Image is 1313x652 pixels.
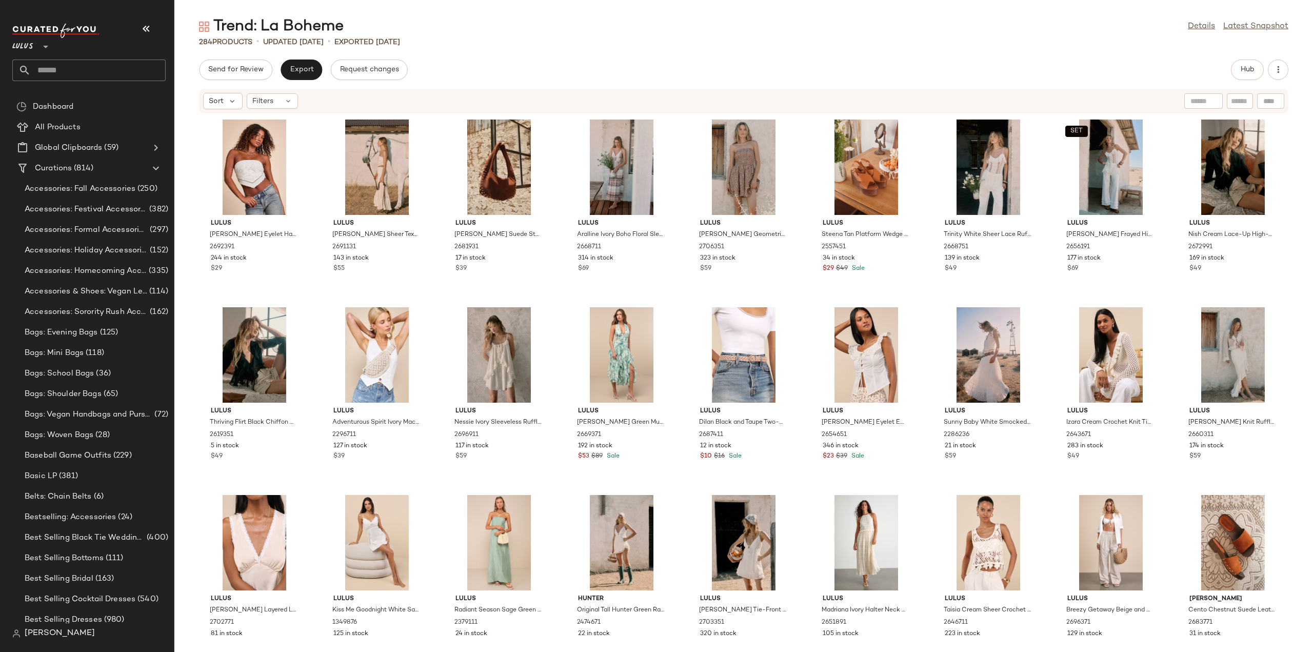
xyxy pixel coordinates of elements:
[454,243,479,252] span: 2681931
[289,66,313,74] span: Export
[211,219,298,228] span: Lulus
[211,629,243,639] span: 81 in stock
[578,629,610,639] span: 22 in stock
[199,38,212,46] span: 284
[577,418,664,427] span: [PERSON_NAME] Green Multi Abstract Halter Ruffled Midi Dress
[944,618,968,627] span: 2646711
[203,120,306,215] img: 2692391_01_hero_2025-07-11.jpg
[147,265,168,277] span: (335)
[333,452,345,461] span: $39
[333,442,367,451] span: 127 in stock
[25,470,57,482] span: Basic LP
[945,254,980,263] span: 139 in stock
[25,224,148,236] span: Accessories: Formal Accessories
[12,24,100,38] img: cfy_white_logo.C9jOOHJF.svg
[203,495,306,590] img: 2702771_01_OM.jpg
[1059,495,1163,590] img: 2696371_02_fullbody_2025-06-25.jpg
[1189,595,1277,604] span: [PERSON_NAME]
[699,618,724,627] span: 2703351
[699,418,786,427] span: Dilan Black and Taupe Two-Piece Belt Set
[699,606,786,615] span: [PERSON_NAME] Tie-Front Babydoll Mini Dress
[1066,430,1091,440] span: 2643671
[332,606,420,615] span: Kiss Me Goodnight White Satin Lace Lingerie Slip
[454,618,478,627] span: 2379111
[25,614,102,626] span: Best Selling Dresses
[944,230,1031,240] span: Trinity White Sheer Lace Ruffled Lingerie Slip
[447,307,551,403] img: 12898021_2696911.jpg
[1066,418,1153,427] span: Izara Cream Crochet Knit Tie-Front Long Sleeve Top
[692,495,795,590] img: 12898141_2703351.jpg
[25,491,92,503] span: Belts: Chain Belts
[945,629,980,639] span: 223 in stock
[699,430,723,440] span: 2687411
[578,442,612,451] span: 192 in stock
[1067,219,1155,228] span: Lulus
[210,618,234,627] span: 2702771
[199,60,272,80] button: Send for Review
[333,254,369,263] span: 143 in stock
[94,368,111,380] span: (36)
[1189,452,1201,461] span: $59
[35,142,102,154] span: Global Clipboards
[25,388,102,400] span: Bags: Shoulder Bags
[332,430,356,440] span: 2296711
[199,16,344,37] div: Trend: La Boheme
[944,243,968,252] span: 2668751
[447,120,551,215] img: 12898581_2681931.jpg
[25,450,111,462] span: Baseball Game Outfits
[25,552,104,564] span: Best Selling Bottoms
[1188,230,1276,240] span: Nish Cream Lace-Up High-Waisted Shorts
[823,407,910,416] span: Lulus
[25,347,84,359] span: Bags: Mini Bags
[823,219,910,228] span: Lulus
[822,430,847,440] span: 2654651
[577,430,601,440] span: 2669371
[700,254,735,263] span: 323 in stock
[281,60,322,80] button: Export
[211,407,298,416] span: Lulus
[1223,21,1288,33] a: Latest Snapshot
[25,627,95,640] span: [PERSON_NAME]
[937,307,1040,403] img: 12898321_2286236.jpg
[1189,407,1277,416] span: Lulus
[210,606,297,615] span: [PERSON_NAME] Layered Lariat Necklace
[147,204,168,215] span: (382)
[1189,254,1224,263] span: 169 in stock
[211,595,298,604] span: Lulus
[135,183,157,195] span: (250)
[16,102,27,112] img: svg%3e
[577,606,664,615] span: Original Tall Hunter Green Rain Boots
[325,495,429,590] img: 12619281_1349876.jpg
[699,243,724,252] span: 2706351
[455,219,543,228] span: Lulus
[1188,606,1276,615] span: Cento Chestnut Suede Leather Slide Sandals
[454,418,542,427] span: Nessie Ivory Sleeveless Ruffled Mini Dress
[1189,629,1221,639] span: 31 in stock
[945,219,1032,228] span: Lulus
[325,120,429,215] img: 12898341_2691131.jpg
[84,347,104,359] span: (118)
[152,409,168,421] span: (72)
[578,407,665,416] span: Lulus
[1181,307,1285,403] img: 12897741_2660311.jpg
[209,96,224,107] span: Sort
[700,264,711,273] span: $59
[699,230,786,240] span: [PERSON_NAME] Geometric Print Smocked Mini Dress
[454,606,542,615] span: Radiant Season Sage Green Plisse Cutout Strapless Maxi Dress
[578,254,613,263] span: 314 in stock
[104,552,124,564] span: (111)
[836,264,848,273] span: $49
[25,306,148,318] span: Accessories: Sorority Rush Accessories
[199,22,209,32] img: svg%3e
[135,594,158,605] span: (540)
[332,230,420,240] span: [PERSON_NAME] Sheer Textured Knit Maxi Skirt
[1059,120,1163,215] img: 12897881_2656191.jpg
[1188,21,1215,33] a: Details
[1059,307,1163,403] img: 12669281_2643671.jpg
[822,230,909,240] span: Steena Tan Platform Wedge Sandals
[1067,442,1103,451] span: 283 in stock
[836,452,847,461] span: $39
[822,618,846,627] span: 2651891
[945,407,1032,416] span: Lulus
[33,101,73,113] span: Dashboard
